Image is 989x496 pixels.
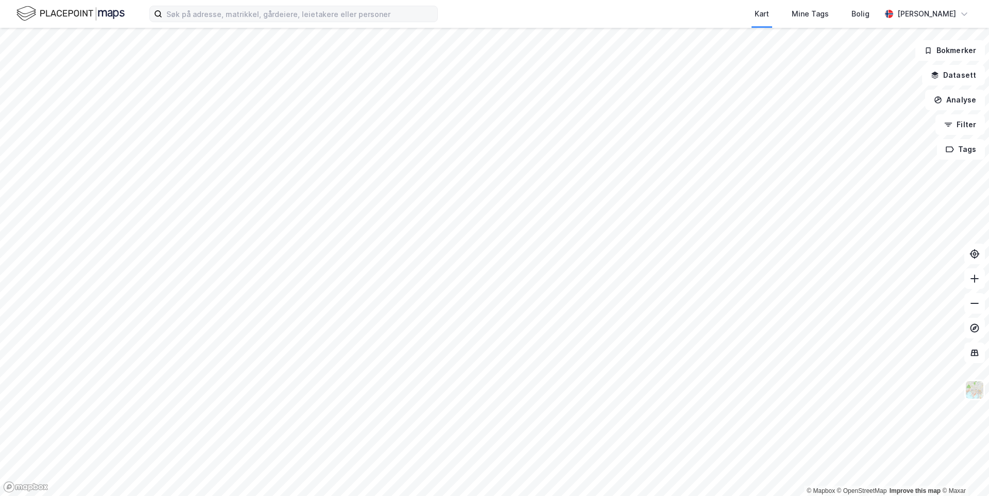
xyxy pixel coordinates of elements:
iframe: Chat Widget [937,447,989,496]
a: Mapbox [807,487,835,494]
button: Analyse [925,90,985,110]
div: Bolig [851,8,869,20]
img: Z [965,380,984,400]
button: Bokmerker [915,40,985,61]
a: OpenStreetMap [837,487,887,494]
img: logo.f888ab2527a4732fd821a326f86c7f29.svg [16,5,125,23]
a: Improve this map [890,487,941,494]
a: Mapbox homepage [3,481,48,493]
button: Filter [935,114,985,135]
div: Mine Tags [792,8,829,20]
div: Kontrollprogram for chat [937,447,989,496]
div: [PERSON_NAME] [897,8,956,20]
button: Datasett [922,65,985,85]
button: Tags [937,139,985,160]
input: Søk på adresse, matrikkel, gårdeiere, leietakere eller personer [162,6,437,22]
div: Kart [755,8,769,20]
